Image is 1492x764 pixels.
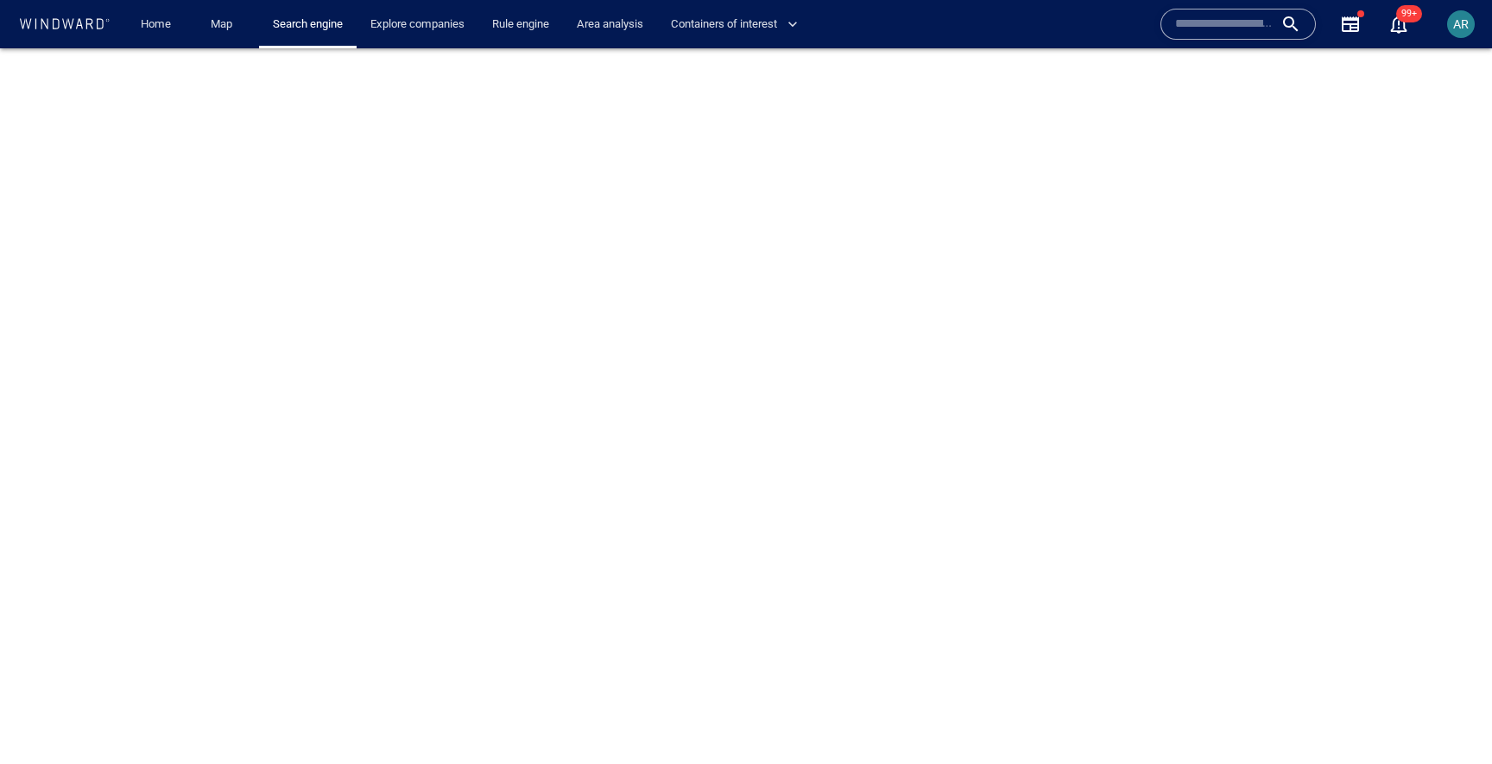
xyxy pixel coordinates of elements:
[1453,17,1469,31] span: AR
[364,9,471,40] a: Explore companies
[1388,14,1409,35] div: Notification center
[128,9,183,40] button: Home
[671,15,798,35] span: Containers of interest
[1385,10,1413,38] a: 99+
[197,9,252,40] button: Map
[266,9,350,40] a: Search engine
[664,9,812,40] button: Containers of interest
[1396,5,1422,22] span: 99+
[134,9,178,40] a: Home
[204,9,245,40] a: Map
[485,9,556,40] a: Rule engine
[1388,14,1409,35] button: 99+
[1444,7,1478,41] button: AR
[570,9,650,40] a: Area analysis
